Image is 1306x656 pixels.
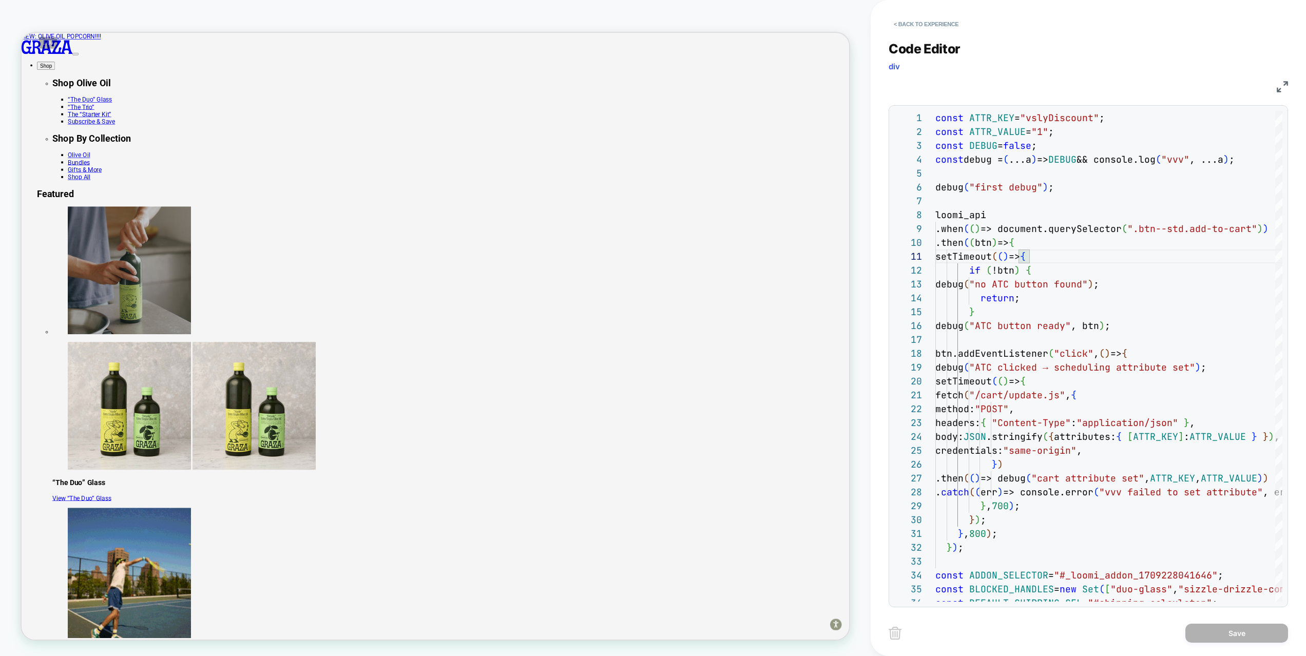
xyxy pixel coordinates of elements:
div: 19 [894,360,922,374]
a: “The Trio” [62,94,97,104]
span: .when [935,223,964,235]
div: 24 [894,430,922,443]
span: ) [1031,153,1037,165]
a: Gifts & More [62,178,107,187]
span: btn [975,237,992,248]
span: const [935,153,964,165]
span: ( [1156,153,1161,165]
span: ) [1257,223,1263,235]
a: Olive Oil [62,158,91,168]
span: "vvv failed to set attribute" [1099,486,1263,498]
span: const [935,583,964,595]
span: => [997,237,1009,248]
span: = [997,140,1003,151]
span: ( [964,361,969,373]
span: catch [941,486,969,498]
span: ( [1043,431,1048,442]
span: ATTR_VALUE [1201,472,1257,484]
span: DEBUG [969,140,997,151]
div: 34 [894,568,922,582]
a: View “The Duo” Glass [41,615,120,625]
span: { [1020,375,1026,387]
span: if [969,264,981,276]
span: ; [1229,153,1235,165]
span: BLOCKED_HANDLES [969,583,1054,595]
span: "application/json" [1077,417,1178,429]
span: . [935,486,941,498]
div: 15 [894,305,922,319]
span: => [1037,153,1048,165]
div: 9 [894,222,922,236]
span: ( [1026,472,1031,484]
span: div [889,62,900,71]
div: 33 [894,554,922,568]
a: “The Duo” Glass [62,84,121,94]
span: ( [1122,223,1127,235]
span: "/cart/update.js" [969,389,1065,401]
span: 800 [969,528,986,539]
div: 18 [894,346,922,360]
span: ( [1003,153,1009,165]
span: ATTR_KEY [1150,472,1195,484]
span: "Content-Type" [992,417,1071,429]
span: debug [935,361,964,373]
div: 32 [894,541,922,554]
span: => debug [981,472,1026,484]
span: = [1082,597,1088,609]
img: delete [889,627,901,640]
span: , [964,528,969,539]
span: method: [935,403,975,415]
span: , [1274,431,1280,442]
span: ) [997,486,1003,498]
span: ; [1048,181,1054,193]
span: "POST" [975,403,1009,415]
span: ) [1088,278,1093,290]
div: 1 [894,111,922,125]
span: } [1184,417,1189,429]
span: , [986,500,992,512]
div: 26 [894,457,922,471]
span: .then [935,472,964,484]
h2: Shop Olive Oil [41,60,1104,74]
span: ; [981,514,986,526]
span: credentials: [935,445,1003,456]
span: } [969,514,975,526]
span: { [1048,431,1054,442]
span: ; [1014,292,1020,304]
span: ATTR_KEY [969,112,1014,124]
span: ( [969,223,975,235]
span: ; [1031,140,1037,151]
span: ( [1048,348,1054,359]
span: ; [1212,597,1218,609]
div: 8 [894,208,922,222]
span: ) [1223,153,1229,165]
span: { [1020,250,1026,262]
span: = [1026,126,1031,138]
span: ) [1014,264,1020,276]
span: new [1060,583,1077,595]
span: JSON [964,431,986,442]
span: ) [975,472,981,484]
span: ( [964,237,969,248]
span: ( [969,486,975,498]
div: 27 [894,471,922,485]
div: 6 [894,180,922,194]
span: debug [935,181,964,193]
span: debug = [964,153,1003,165]
span: ] [1178,431,1184,442]
span: ; [1093,278,1099,290]
span: "same-origin" [1003,445,1077,456]
span: const [935,126,964,138]
span: !btn [992,264,1014,276]
span: 700 [992,500,1009,512]
a: Subscribe & Save [62,113,125,123]
div: 17 [894,333,922,346]
span: , btn [1071,320,1099,332]
span: : [1184,431,1189,442]
span: ; [1218,569,1223,581]
span: "#shipping-calculator" [1088,597,1212,609]
span: ) [1099,320,1105,332]
span: { [1116,431,1122,442]
span: ( [1099,348,1105,359]
div: 23 [894,416,922,430]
